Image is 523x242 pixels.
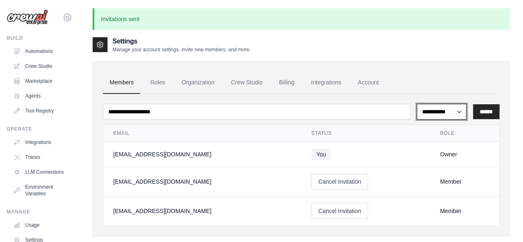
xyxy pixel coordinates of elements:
a: Crew Studio [10,60,72,73]
div: [EMAIL_ADDRESS][DOMAIN_NAME] [113,177,291,186]
a: LLM Connections [10,165,72,179]
div: Manage [7,208,72,215]
div: Operate [7,126,72,132]
h2: Settings [112,36,251,46]
button: Cancel Invitation [311,203,368,219]
div: Member [440,207,489,215]
a: Integrations [304,72,348,94]
a: Members [103,72,140,94]
div: Build [7,35,72,41]
a: Automations [10,45,72,58]
a: Crew Studio [224,72,269,94]
a: Environment Variables [10,180,72,200]
a: Integrations [10,136,72,149]
span: You [311,149,331,160]
div: Owner [440,150,489,158]
a: Usage [10,218,72,232]
a: Account [351,72,385,94]
a: Traces [10,151,72,164]
img: Logo [7,10,48,25]
a: Organization [175,72,221,94]
div: [EMAIL_ADDRESS][DOMAIN_NAME] [113,150,291,158]
a: Roles [143,72,172,94]
th: Status [301,125,430,142]
a: Agents [10,89,72,103]
a: Tool Registry [10,104,72,117]
p: Invitations sent [93,8,510,30]
p: Manage your account settings, invite new members, and more. [112,46,251,53]
a: Billing [272,72,301,94]
th: Email [103,125,301,142]
div: [EMAIL_ADDRESS][DOMAIN_NAME] [113,207,291,215]
a: Marketplace [10,74,72,88]
th: Role [430,125,499,142]
div: Member [440,177,489,186]
button: Cancel Invitation [311,174,368,189]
